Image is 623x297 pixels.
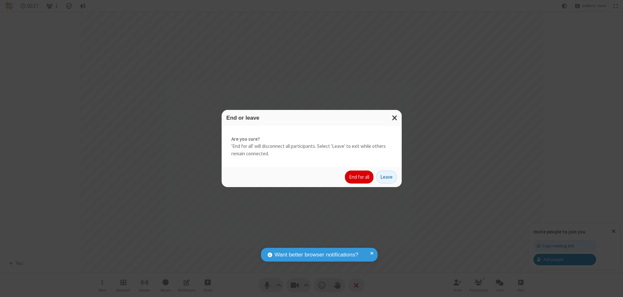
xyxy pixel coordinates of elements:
h3: End or leave [226,115,397,121]
div: 'End for all' will disconnect all participants. Select 'Leave' to exit while others remain connec... [222,126,402,167]
strong: Are you sure? [231,136,392,143]
span: Want better browser notifications? [275,251,358,259]
button: Leave [376,171,397,184]
button: Close modal [388,110,402,126]
button: End for all [345,171,373,184]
